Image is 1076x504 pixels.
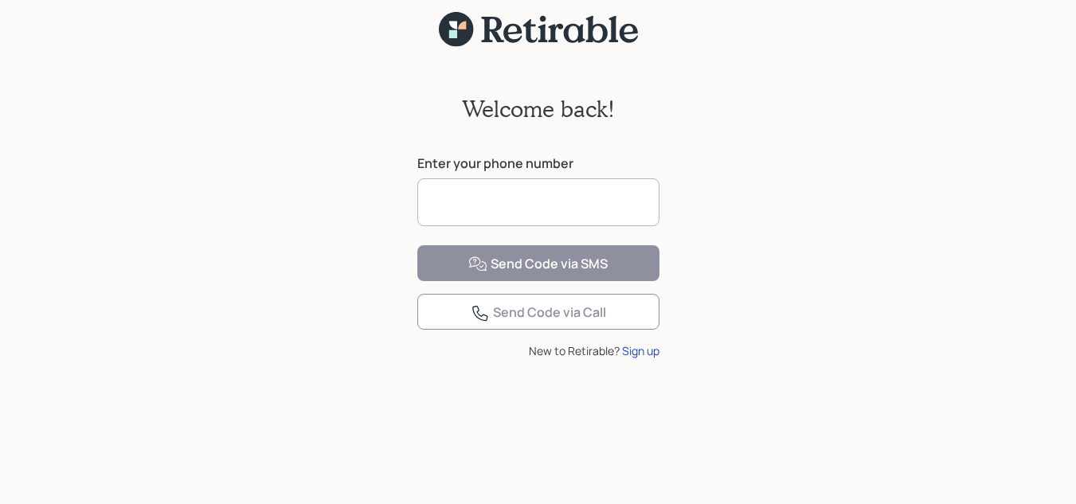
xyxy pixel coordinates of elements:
[468,255,608,274] div: Send Code via SMS
[417,342,659,359] div: New to Retirable?
[471,303,606,322] div: Send Code via Call
[417,294,659,330] button: Send Code via Call
[622,342,659,359] div: Sign up
[417,245,659,281] button: Send Code via SMS
[462,96,615,123] h2: Welcome back!
[417,154,659,172] label: Enter your phone number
